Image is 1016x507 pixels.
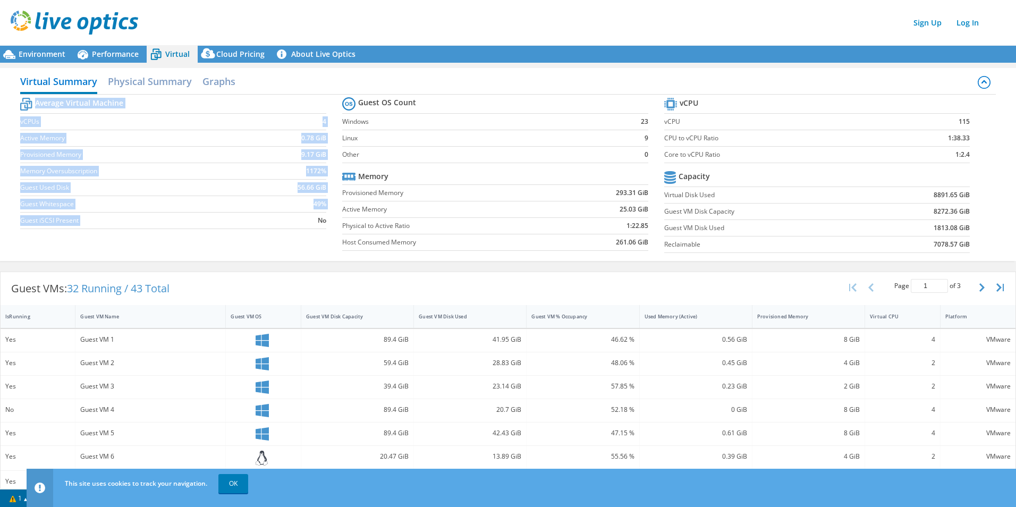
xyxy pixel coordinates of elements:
[664,133,890,143] label: CPU to vCPU Ratio
[419,381,521,392] div: 23.14 GiB
[945,381,1011,392] div: VMware
[19,49,65,59] span: Environment
[342,188,559,198] label: Provisioned Memory
[645,313,734,320] div: Used Memory (Active)
[645,149,648,160] b: 0
[306,334,409,345] div: 89.4 GiB
[616,237,648,248] b: 261.06 GiB
[218,474,248,493] a: OK
[908,15,947,30] a: Sign Up
[757,357,860,369] div: 4 GiB
[5,357,70,369] div: Yes
[165,49,190,59] span: Virtual
[531,357,634,369] div: 48.06 %
[757,381,860,392] div: 2 GiB
[306,404,409,416] div: 89.4 GiB
[20,71,97,94] h2: Virtual Summary
[306,381,409,392] div: 39.4 GiB
[645,427,747,439] div: 0.61 GiB
[80,381,221,392] div: Guest VM 3
[323,116,326,127] b: 4
[1,272,180,305] div: Guest VMs:
[934,223,970,233] b: 1813.08 GiB
[664,206,871,217] label: Guest VM Disk Capacity
[531,404,634,416] div: 52.18 %
[5,427,70,439] div: Yes
[870,334,935,345] div: 4
[11,11,138,35] img: live_optics_svg.svg
[664,223,871,233] label: Guest VM Disk Used
[20,182,259,193] label: Guest Used Disk
[531,427,634,439] div: 47.15 %
[358,171,388,182] b: Memory
[80,451,221,462] div: Guest VM 6
[945,427,1011,439] div: VMware
[645,381,747,392] div: 0.23 GiB
[934,190,970,200] b: 8891.65 GiB
[80,357,221,369] div: Guest VM 2
[314,199,326,209] b: 49%
[757,404,860,416] div: 8 GiB
[870,381,935,392] div: 2
[419,451,521,462] div: 13.89 GiB
[645,334,747,345] div: 0.56 GiB
[5,451,70,462] div: Yes
[531,451,634,462] div: 55.56 %
[306,427,409,439] div: 89.4 GiB
[664,116,890,127] label: vCPU
[202,71,235,92] h2: Graphs
[419,427,521,439] div: 42.43 GiB
[20,116,259,127] label: vCPUs
[20,166,259,176] label: Memory Oversubscription
[664,149,890,160] label: Core to vCPU Ratio
[620,204,648,215] b: 25.03 GiB
[626,221,648,231] b: 1:22.85
[680,98,698,108] b: vCPU
[664,239,871,250] label: Reclaimable
[301,133,326,143] b: 0.78 GiB
[65,479,207,488] span: This site uses cookies to track your navigation.
[679,171,710,182] b: Capacity
[934,239,970,250] b: 7078.57 GiB
[757,334,860,345] div: 8 GiB
[894,279,961,293] span: Page of
[645,404,747,416] div: 0 GiB
[955,149,970,160] b: 1:2.4
[20,149,259,160] label: Provisioned Memory
[531,334,634,345] div: 46.62 %
[948,133,970,143] b: 1:38.33
[945,404,1011,416] div: VMware
[216,49,265,59] span: Cloud Pricing
[645,451,747,462] div: 0.39 GiB
[419,404,521,416] div: 20.7 GiB
[5,476,70,487] div: Yes
[358,97,416,108] b: Guest OS Count
[342,133,620,143] label: Linux
[870,313,922,320] div: Virtual CPU
[342,116,620,127] label: Windows
[92,49,139,59] span: Performance
[934,206,970,217] b: 8272.36 GiB
[342,204,559,215] label: Active Memory
[5,381,70,392] div: Yes
[5,334,70,345] div: Yes
[20,133,259,143] label: Active Memory
[2,492,35,505] a: 1
[306,166,326,176] b: 1172%
[342,149,620,160] label: Other
[80,427,221,439] div: Guest VM 5
[306,313,396,320] div: Guest VM Disk Capacity
[419,334,521,345] div: 41.95 GiB
[20,199,259,209] label: Guest Whitespace
[870,427,935,439] div: 4
[951,15,984,30] a: Log In
[945,334,1011,345] div: VMware
[273,46,363,63] a: About Live Optics
[870,357,935,369] div: 2
[80,334,221,345] div: Guest VM 1
[531,381,634,392] div: 57.85 %
[645,357,747,369] div: 0.45 GiB
[306,451,409,462] div: 20.47 GiB
[67,281,170,295] span: 32 Running / 43 Total
[757,451,860,462] div: 4 GiB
